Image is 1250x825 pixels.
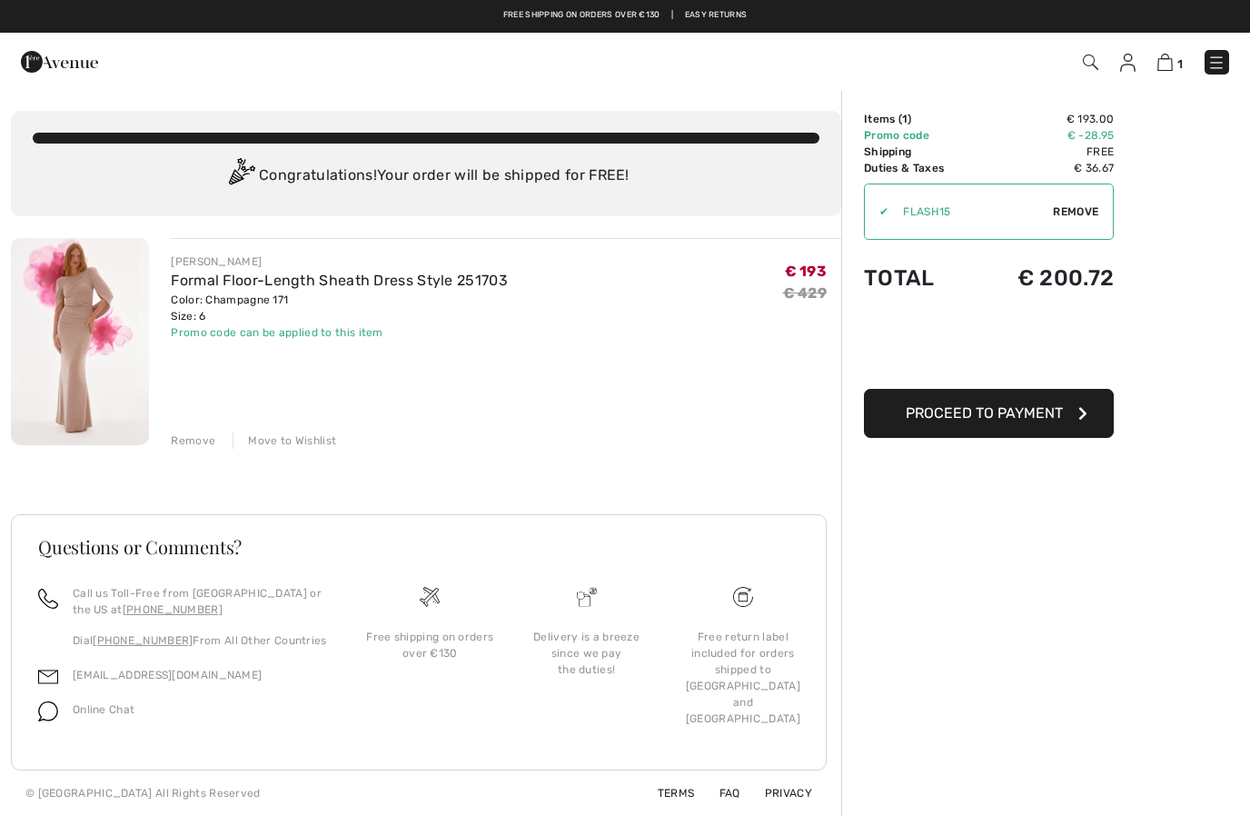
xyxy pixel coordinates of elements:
[73,585,330,618] p: Call us Toll-Free from [GEOGRAPHIC_DATA] or the US at
[522,629,650,678] div: Delivery is a breeze since we pay the duties!
[21,44,98,80] img: 1ère Avenue
[93,634,193,647] a: [PHONE_NUMBER]
[671,9,673,22] span: |
[888,184,1053,239] input: Promo code
[223,158,259,194] img: Congratulation2.svg
[977,127,1114,144] td: € -28.95
[902,113,908,125] span: 1
[171,324,508,341] div: Promo code can be applied to this item
[865,204,888,220] div: ✔
[864,160,977,176] td: Duties & Taxes
[38,667,58,687] img: email
[743,787,812,800] a: Privacy
[864,127,977,144] td: Promo code
[977,247,1114,309] td: € 200.72
[864,389,1114,438] button: Proceed to Payment
[1157,54,1173,71] img: Shopping Bag
[864,144,977,160] td: Shipping
[685,9,748,22] a: Easy Returns
[577,587,597,607] img: Delivery is a breeze since we pay the duties!
[366,629,493,661] div: Free shipping on orders over €130
[73,632,330,649] p: Dial From All Other Countries
[680,629,807,727] div: Free return label included for orders shipped to [GEOGRAPHIC_DATA] and [GEOGRAPHIC_DATA]
[11,238,149,445] img: Formal Floor-Length Sheath Dress Style 251703
[864,309,1114,383] iframe: PayPal
[733,587,753,607] img: Free shipping on orders over &#8364;130
[977,144,1114,160] td: Free
[1053,204,1098,220] span: Remove
[785,263,828,280] span: € 193
[1157,51,1183,73] a: 1
[73,703,134,716] span: Online Chat
[21,52,98,69] a: 1ère Avenue
[420,587,440,607] img: Free shipping on orders over &#8364;130
[977,111,1114,127] td: € 193.00
[25,785,261,801] div: © [GEOGRAPHIC_DATA] All Rights Reserved
[171,292,508,324] div: Color: Champagne 171 Size: 6
[38,589,58,609] img: call
[1083,55,1098,70] img: Search
[503,9,660,22] a: Free shipping on orders over €130
[233,432,336,449] div: Move to Wishlist
[33,158,819,194] div: Congratulations! Your order will be shipped for FREE!
[906,404,1063,422] span: Proceed to Payment
[171,253,508,270] div: [PERSON_NAME]
[1207,54,1225,72] img: Menu
[38,701,58,721] img: chat
[73,669,262,681] a: [EMAIL_ADDRESS][DOMAIN_NAME]
[171,272,508,289] a: Formal Floor-Length Sheath Dress Style 251703
[123,603,223,616] a: [PHONE_NUMBER]
[1177,57,1183,71] span: 1
[864,111,977,127] td: Items ( )
[636,787,695,800] a: Terms
[698,787,740,800] a: FAQ
[783,284,828,302] s: € 429
[171,432,215,449] div: Remove
[1120,54,1136,72] img: My Info
[38,538,799,556] h3: Questions or Comments?
[864,247,977,309] td: Total
[977,160,1114,176] td: € 36.67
